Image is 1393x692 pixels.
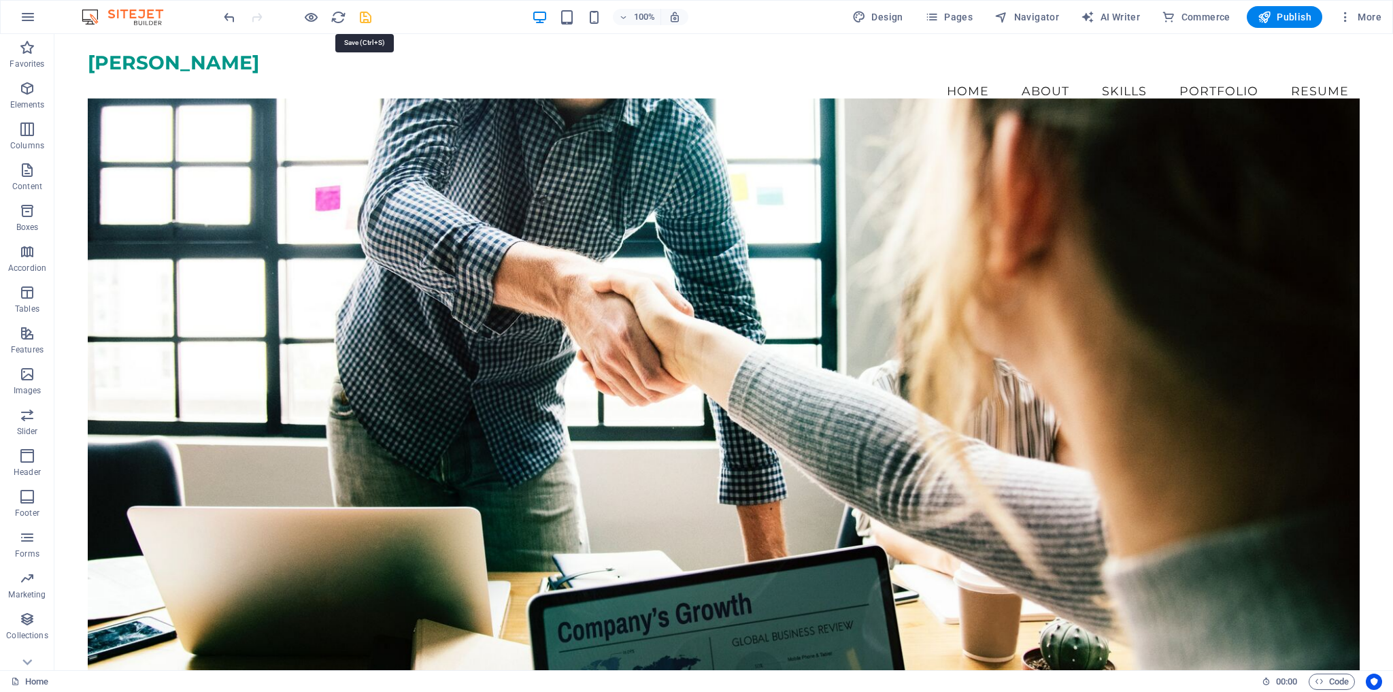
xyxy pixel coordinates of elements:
[15,548,39,559] p: Forms
[1247,6,1322,28] button: Publish
[994,10,1059,24] span: Navigator
[1333,6,1387,28] button: More
[852,10,903,24] span: Design
[11,674,48,690] a: Click to cancel selection. Double-click to open Pages
[1309,674,1355,690] button: Code
[1258,10,1311,24] span: Publish
[78,9,180,25] img: Editor Logo
[15,303,39,314] p: Tables
[847,6,909,28] div: Design (Ctrl+Alt+Y)
[8,589,46,600] p: Marketing
[847,6,909,28] button: Design
[1156,6,1236,28] button: Commerce
[10,99,45,110] p: Elements
[8,263,46,274] p: Accordion
[925,10,973,24] span: Pages
[989,6,1064,28] button: Navigator
[12,181,42,192] p: Content
[1081,10,1140,24] span: AI Writer
[14,385,41,396] p: Images
[1262,674,1298,690] h6: Session time
[330,9,346,25] button: reload
[10,59,44,69] p: Favorites
[222,10,237,25] i: Undo: Delete elements (Ctrl+Z)
[303,9,319,25] button: Click here to leave preview mode and continue editing
[221,9,237,25] button: undo
[331,10,346,25] i: Reload page
[1286,676,1288,687] span: :
[14,467,41,478] p: Header
[357,9,373,25] button: save
[10,140,44,151] p: Columns
[1339,10,1381,24] span: More
[633,9,655,25] h6: 100%
[1075,6,1145,28] button: AI Writer
[1162,10,1230,24] span: Commerce
[669,11,681,23] i: On resize automatically adjust zoom level to fit chosen device.
[1366,674,1382,690] button: Usercentrics
[613,9,661,25] button: 100%
[6,630,48,641] p: Collections
[16,222,39,233] p: Boxes
[920,6,978,28] button: Pages
[17,426,38,437] p: Slider
[11,344,44,355] p: Features
[15,508,39,518] p: Footer
[1276,674,1297,690] span: 00 00
[1315,674,1349,690] span: Code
